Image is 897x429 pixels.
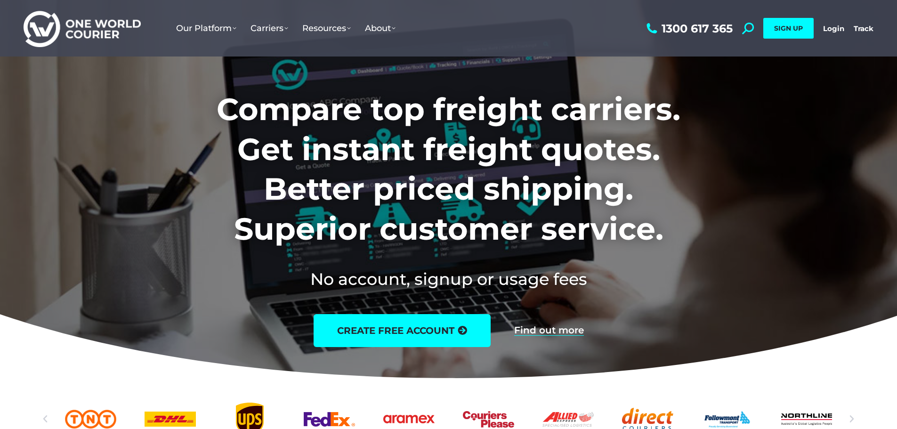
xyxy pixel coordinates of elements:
a: SIGN UP [763,18,814,39]
a: About [358,14,403,43]
a: Login [823,24,844,33]
span: Our Platform [176,23,236,33]
a: create free account [314,314,491,347]
h2: No account, signup or usage fees [154,267,743,291]
span: SIGN UP [774,24,803,32]
a: Carriers [243,14,295,43]
h1: Compare top freight carriers. Get instant freight quotes. Better priced shipping. Superior custom... [154,89,743,249]
a: Track [854,24,873,33]
img: One World Courier [24,9,141,48]
a: Our Platform [169,14,243,43]
a: Find out more [514,325,584,336]
span: Carriers [251,23,288,33]
a: Resources [295,14,358,43]
span: About [365,23,396,33]
a: 1300 617 365 [644,23,733,34]
span: Resources [302,23,351,33]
